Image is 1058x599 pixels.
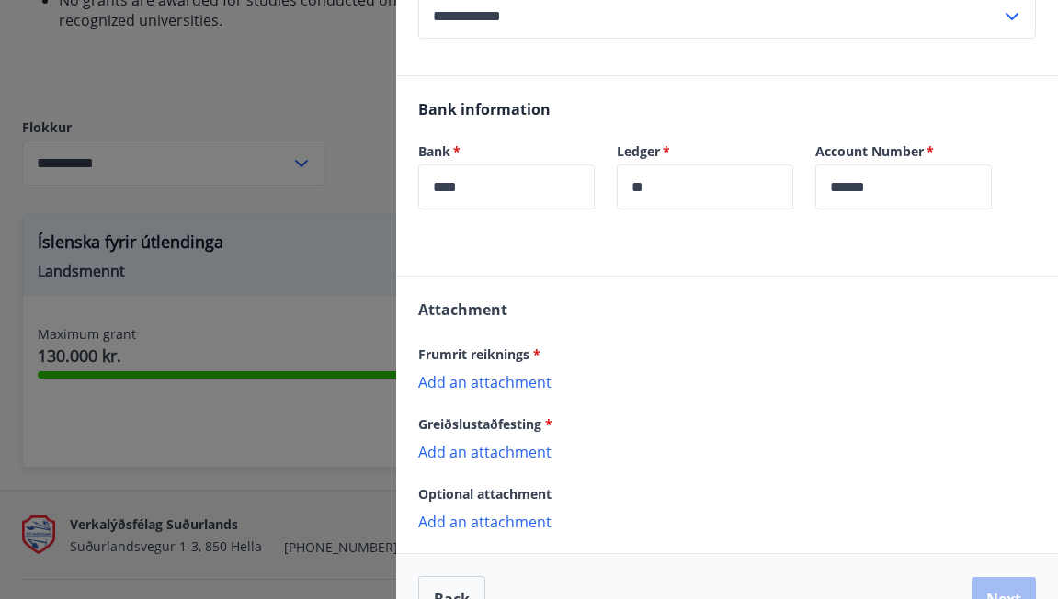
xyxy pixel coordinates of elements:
[418,345,540,363] span: Frumrit reiknings
[418,142,595,161] label: Bank
[418,299,507,320] span: Attachment
[418,372,1036,390] p: Add an attachment
[418,512,1036,530] p: Add an attachment
[418,415,552,433] span: Greiðslustaðfesting
[418,485,552,503] span: Optional attachment
[617,142,793,161] label: Ledger
[418,99,551,119] span: Bank information
[418,442,1036,460] p: Add an attachment
[815,142,992,161] label: Account Number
